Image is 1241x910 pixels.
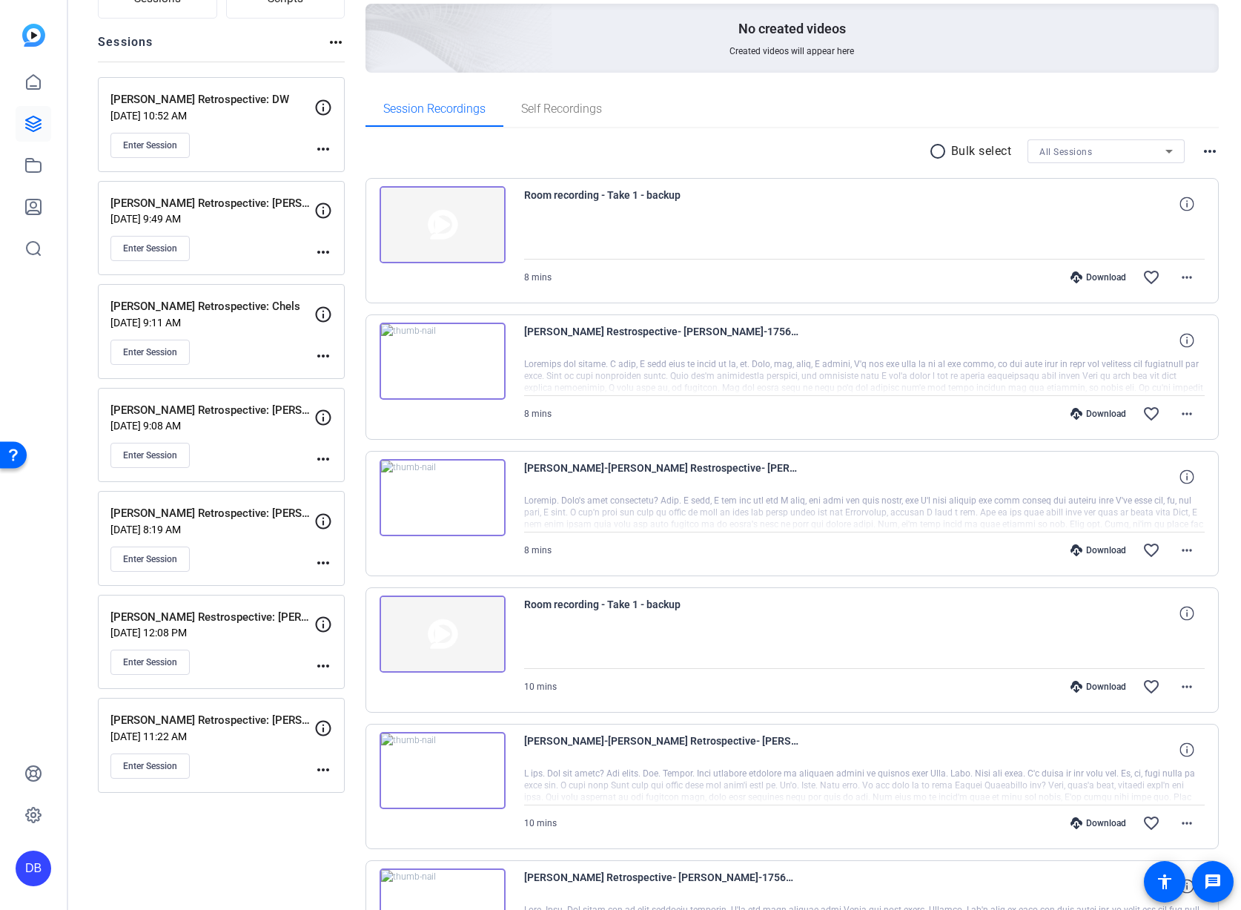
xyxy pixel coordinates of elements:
[110,443,190,468] button: Enter Session
[521,103,602,115] span: Self Recordings
[110,650,190,675] button: Enter Session
[380,459,506,536] img: thumb-nail
[110,340,190,365] button: Enter Session
[1204,873,1222,891] mat-icon: message
[123,656,177,668] span: Enter Session
[314,450,332,468] mat-icon: more_horiz
[524,409,552,419] span: 8 mins
[110,609,314,626] p: [PERSON_NAME] Restrospective: [PERSON_NAME]
[1201,142,1219,160] mat-icon: more_horiz
[123,139,177,151] span: Enter Session
[1142,541,1160,559] mat-icon: favorite_border
[22,24,45,47] img: blue-gradient.svg
[98,33,153,62] h2: Sessions
[110,236,190,261] button: Enter Session
[314,657,332,675] mat-icon: more_horiz
[110,317,314,329] p: [DATE] 9:11 AM
[524,818,557,828] span: 10 mins
[524,545,552,555] span: 8 mins
[123,449,177,461] span: Enter Session
[110,195,314,212] p: [PERSON_NAME] Retrospective: [PERSON_NAME]
[110,712,314,729] p: [PERSON_NAME] Retrospective: [PERSON_NAME]
[1142,405,1160,423] mat-icon: favorite_border
[1156,873,1174,891] mat-icon: accessibility
[1178,678,1196,696] mat-icon: more_horiz
[123,760,177,772] span: Enter Session
[1178,268,1196,286] mat-icon: more_horiz
[1063,681,1134,693] div: Download
[123,553,177,565] span: Enter Session
[314,347,332,365] mat-icon: more_horiz
[1178,814,1196,832] mat-icon: more_horiz
[110,524,314,535] p: [DATE] 8:19 AM
[383,103,486,115] span: Session Recordings
[110,110,314,122] p: [DATE] 10:52 AM
[1063,544,1134,556] div: Download
[110,133,190,158] button: Enter Session
[738,20,846,38] p: No created videos
[524,596,798,631] span: Room recording - Take 1 - backup
[123,346,177,358] span: Enter Session
[1142,678,1160,696] mat-icon: favorite_border
[524,272,552,283] span: 8 mins
[110,298,314,315] p: [PERSON_NAME] Retrospective: Chels
[110,547,190,572] button: Enter Session
[380,596,506,673] img: thumb-nail
[1178,405,1196,423] mat-icon: more_horiz
[110,731,314,742] p: [DATE] 11:22 AM
[1142,268,1160,286] mat-icon: favorite_border
[110,754,190,779] button: Enter Session
[110,420,314,432] p: [DATE] 9:08 AM
[110,213,314,225] p: [DATE] 9:49 AM
[929,142,951,160] mat-icon: radio_button_unchecked
[1063,817,1134,829] div: Download
[524,323,798,358] span: [PERSON_NAME] Restrospective- [PERSON_NAME]-1756128661212-webcam
[110,505,314,522] p: [PERSON_NAME] Retrospective: [PERSON_NAME]
[327,33,345,51] mat-icon: more_horiz
[1063,408,1134,420] div: Download
[1039,147,1092,157] span: All Sessions
[524,682,557,692] span: 10 mins
[729,45,854,57] span: Created videos will appear here
[524,868,798,904] span: [PERSON_NAME] Retrospective- [PERSON_NAME]-1756127092297-webcam
[314,140,332,158] mat-icon: more_horiz
[16,851,51,886] div: DB
[314,554,332,572] mat-icon: more_horiz
[314,243,332,261] mat-icon: more_horiz
[524,459,798,495] span: [PERSON_NAME]-[PERSON_NAME] Restrospective- [PERSON_NAME]-1756128663673-webcam
[314,761,332,779] mat-icon: more_horiz
[110,627,314,639] p: [DATE] 12:08 PM
[524,732,798,768] span: [PERSON_NAME]-[PERSON_NAME] Retrospective- [PERSON_NAME]-1756127085719-webcam
[1142,814,1160,832] mat-icon: favorite_border
[110,91,314,108] p: [PERSON_NAME] Retrospective: DW
[1178,541,1196,559] mat-icon: more_horiz
[380,186,506,263] img: thumb-nail
[110,402,314,419] p: [PERSON_NAME] Retrospective: [PERSON_NAME]
[524,186,798,222] span: Room recording - Take 1 - backup
[380,323,506,400] img: thumb-nail
[380,732,506,809] img: thumb-nail
[123,243,177,254] span: Enter Session
[1063,271,1134,283] div: Download
[951,142,1012,160] p: Bulk select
